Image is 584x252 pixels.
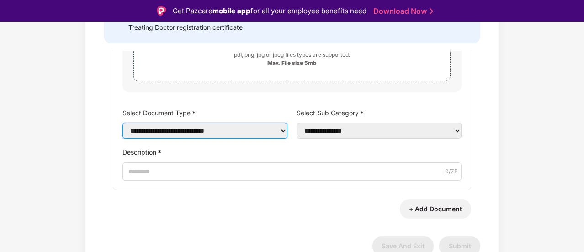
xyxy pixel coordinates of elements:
[122,106,287,119] label: Select Document Type
[445,167,458,176] span: 0 /75
[173,5,366,16] div: Get Pazcare for all your employee benefits need
[430,6,433,16] img: Stroke
[134,31,450,74] span: Select fileor drop your file herepdf, png, jpg or jpeg files types are supported.Max. File size 5mb
[297,106,462,119] label: Select Sub Category
[400,199,471,219] button: + Add Document
[449,242,471,250] span: Submit
[267,59,317,67] div: Max. File size 5mb
[157,6,166,16] img: Logo
[122,145,462,159] label: Description
[234,50,350,59] div: pdf, png, jpg or jpeg files types are supported.
[382,242,425,250] span: Save And Exit
[212,6,250,15] strong: mobile app
[373,6,430,16] a: Download Now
